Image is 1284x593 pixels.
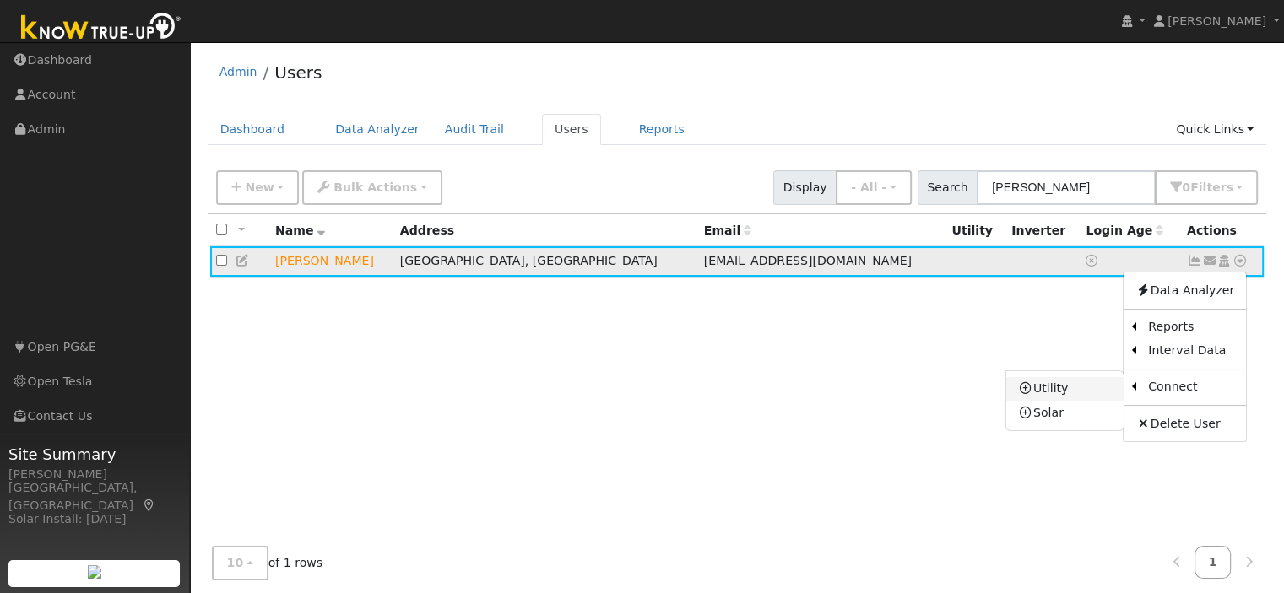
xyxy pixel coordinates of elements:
a: Users [274,62,322,83]
input: Search [977,170,1156,205]
a: Connect [1136,375,1246,399]
a: Data Analyzer [1124,278,1246,302]
span: Email [704,224,751,237]
div: Address [400,222,692,240]
td: [GEOGRAPHIC_DATA], [GEOGRAPHIC_DATA] [394,246,698,278]
button: 10 [212,546,268,580]
a: Map [142,499,157,512]
span: [PERSON_NAME] [1168,14,1266,28]
a: Solar [1006,401,1124,424]
a: Audit Trail [432,114,517,145]
span: Days since last login [1086,224,1163,237]
div: [GEOGRAPHIC_DATA], [GEOGRAPHIC_DATA] [8,479,181,515]
div: Inverter [1011,222,1074,240]
span: Filter [1190,181,1233,194]
span: Bulk Actions [333,181,417,194]
a: Dashboard [208,114,298,145]
img: Know True-Up [13,9,190,47]
span: Name [275,224,325,237]
span: Site Summary [8,443,181,466]
button: - All - [836,170,912,205]
button: Bulk Actions [302,170,442,205]
a: No login access [1086,254,1101,267]
a: 1 [1195,546,1232,579]
span: Search [918,170,978,205]
div: Utility [951,222,1000,240]
a: Users [542,114,601,145]
span: Display [773,170,837,205]
td: Lead [269,246,394,278]
div: Solar Install: [DATE] [8,510,181,528]
span: s [1226,181,1233,194]
a: Utility [1006,377,1124,401]
a: Quick Links [1163,114,1266,145]
span: [EMAIL_ADDRESS][DOMAIN_NAME] [704,254,912,267]
div: Actions [1187,222,1258,240]
button: 0Filters [1155,170,1258,205]
button: New [216,170,300,205]
a: Login As [1216,254,1232,267]
span: of 1 rows [212,546,323,580]
a: rcheh@att.net [1202,252,1217,270]
a: Data Analyzer [322,114,432,145]
img: retrieve [88,565,101,579]
a: Not connected [1187,254,1202,267]
a: Reports [1136,315,1246,339]
a: Reports [626,114,697,145]
a: Admin [219,65,257,78]
span: New [245,181,274,194]
a: Other actions [1233,252,1248,270]
div: [PERSON_NAME] [8,466,181,483]
a: Edit User [236,254,251,267]
a: Interval Data [1136,339,1246,363]
a: Delete User [1124,412,1246,435]
span: 10 [227,556,244,569]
